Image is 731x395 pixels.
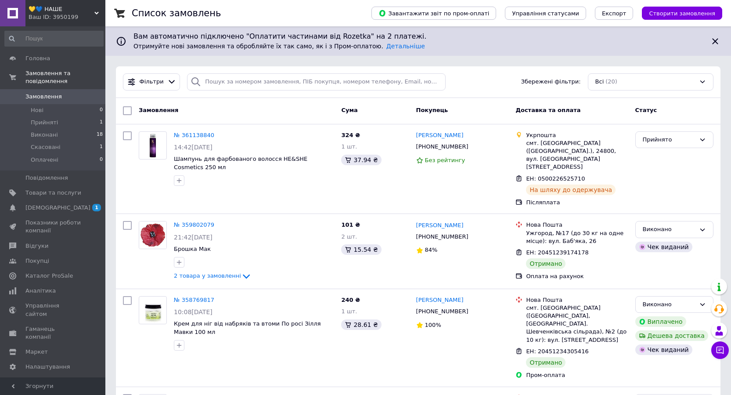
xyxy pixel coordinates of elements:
span: Управління сайтом [25,302,81,318]
div: Укрпошта [526,131,628,139]
div: Виконано [643,300,695,309]
div: Ужгород, №17 (до 30 кг на одне місце): вул. Баб'яка, 26 [526,229,628,245]
a: № 359802079 [174,221,214,228]
span: Без рейтингу [425,157,465,163]
span: Завантажити звіт по пром-оплаті [378,9,489,17]
div: [PHONE_NUMBER] [414,141,470,152]
a: № 361138840 [174,132,214,138]
div: 37.94 ₴ [341,155,381,165]
span: Замовлення [25,93,62,101]
span: Показники роботи компанії [25,219,81,235]
span: 💛💙 НАШЕ [29,5,94,13]
span: Вам автоматично підключено "Оплатити частинами від Rozetka" на 2 платежі. [133,32,703,42]
a: Брошка Мак [174,246,211,252]
h1: Список замовлень [132,8,221,18]
span: 1 шт. [341,308,357,315]
div: Нова Пошта [526,296,628,304]
button: Експорт [595,7,634,20]
a: Фото товару [139,221,167,249]
span: [DEMOGRAPHIC_DATA] [25,204,90,212]
div: 28.61 ₴ [341,319,381,330]
span: Повідомлення [25,174,68,182]
a: Створити замовлення [633,10,722,16]
div: Прийнято [643,135,695,145]
span: Cума [341,107,357,113]
div: Нова Пошта [526,221,628,229]
a: [PERSON_NAME] [416,221,464,230]
div: Пром-оплата [526,371,628,379]
span: 18 [97,131,103,139]
button: Управління статусами [505,7,586,20]
div: Чек виданий [635,242,692,252]
span: 1 [92,204,101,211]
span: 10:08[DATE] [174,308,212,315]
a: Детальніше [386,43,425,50]
img: Фото товару [141,132,165,159]
span: 100% [425,322,441,328]
div: смт. [GEOGRAPHIC_DATA] ([GEOGRAPHIC_DATA], [GEOGRAPHIC_DATA]. Шевченківська сільрада), №2 (до 10 ... [526,304,628,344]
input: Пошук за номером замовлення, ПІБ покупця, номером телефону, Email, номером накладної [187,73,446,91]
a: Фото товару [139,131,167,159]
img: Фото товару [142,297,163,324]
div: Отримано [526,258,565,269]
span: 84% [425,246,438,253]
span: Гаманець компанії [25,325,81,341]
span: ЕН: 20451234305416 [526,348,588,355]
div: На шляху до одержувача [526,185,616,195]
span: 14:42[DATE] [174,144,212,151]
span: 1 шт. [341,143,357,150]
span: 101 ₴ [341,221,360,228]
a: [PERSON_NAME] [416,296,464,304]
span: Отримуйте нові замовлення та обробляйте їх так само, як і з Пром-оплатою. [133,43,425,50]
div: Післяплата [526,199,628,207]
span: Товари та послуги [25,189,81,197]
span: 1 [100,143,103,151]
span: 324 ₴ [341,132,360,138]
span: Всі [595,78,604,86]
a: № 358769817 [174,297,214,303]
span: 1 [100,119,103,127]
span: Оплачені [31,156,58,164]
span: Головна [25,54,50,62]
span: 21:42[DATE] [174,234,212,241]
span: Крем для ніг від набряків та втоми По росі Зілля Мавки 100 мл [174,320,321,335]
a: Фото товару [139,296,167,324]
div: Виконано [643,225,695,234]
div: [PHONE_NUMBER] [414,306,470,317]
span: 0 [100,106,103,114]
div: смт. [GEOGRAPHIC_DATA] ([GEOGRAPHIC_DATA].), 24800, вул. [GEOGRAPHIC_DATA][STREET_ADDRESS] [526,139,628,171]
a: [PERSON_NAME] [416,131,464,140]
span: Фільтри [140,78,164,86]
span: Замовлення та повідомлення [25,69,105,85]
span: Виконані [31,131,58,139]
a: Шампунь для фарбованого волосся HE&SHE Cosmetics 250 мл [174,156,307,170]
img: Фото товару [139,221,166,249]
span: Аналітика [25,287,56,295]
span: Нові [31,106,43,114]
span: Прийняті [31,119,58,127]
span: 2 шт. [341,233,357,240]
span: Покупець [416,107,448,113]
div: Ваш ID: 3950199 [29,13,105,21]
a: 2 товара у замовленні [174,272,252,279]
input: Пошук [4,31,104,47]
span: Доставка та оплата [515,107,580,113]
div: Дешева доставка [635,330,708,341]
span: Покупці [25,257,49,265]
div: 15.54 ₴ [341,244,381,255]
div: Чек виданий [635,344,692,355]
span: 240 ₴ [341,297,360,303]
span: Статус [635,107,657,113]
div: [PHONE_NUMBER] [414,231,470,243]
button: Чат з покупцем [711,341,729,359]
span: Відгуки [25,242,48,250]
div: Оплата на рахунок [526,272,628,280]
span: ЕН: 20451239174178 [526,249,588,256]
span: 0 [100,156,103,164]
span: Збережені фільтри: [521,78,581,86]
span: Каталог ProSale [25,272,73,280]
span: Маркет [25,348,48,356]
span: Управління статусами [512,10,579,17]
